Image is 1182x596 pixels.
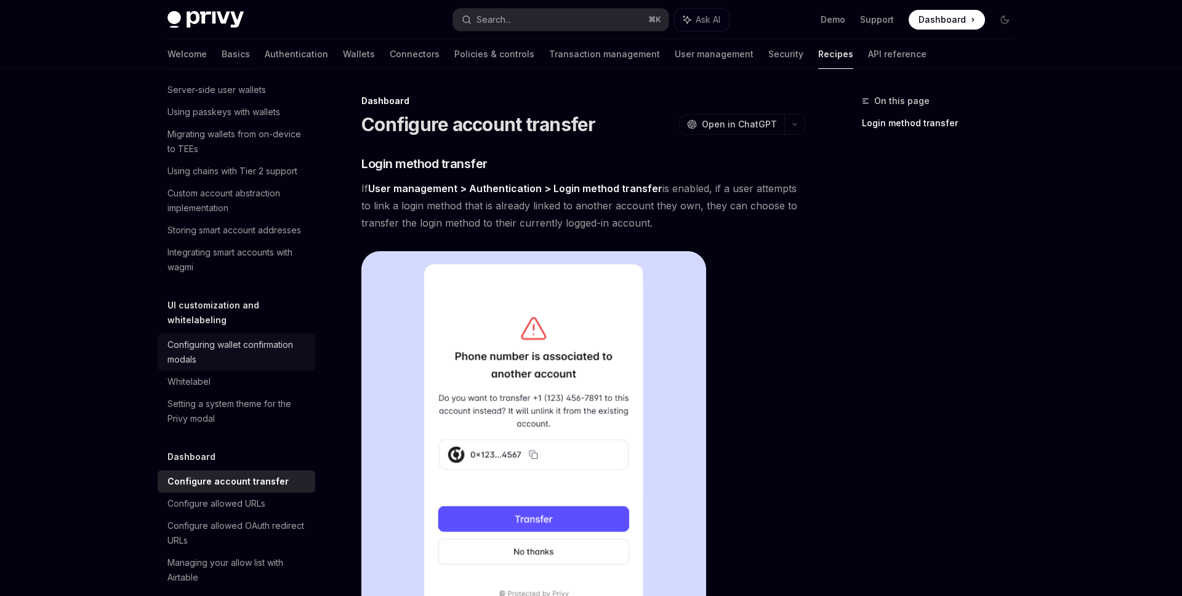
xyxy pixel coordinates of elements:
h1: Configure account transfer [361,113,596,135]
div: Search... [476,12,511,27]
span: Ask AI [696,14,720,26]
div: Configure allowed URLs [167,496,265,511]
a: Authentication [265,39,328,69]
a: Whitelabel [158,371,315,393]
a: Server-side user wallets [158,79,315,101]
div: Configure account transfer [167,474,289,489]
a: Recipes [818,39,853,69]
span: On this page [874,94,930,108]
span: ⌘ K [648,15,661,25]
a: Configure account transfer [158,470,315,493]
div: Configuring wallet confirmation modals [167,337,308,367]
div: Migrating wallets from on-device to TEEs [167,127,308,156]
div: Server-side user wallets [167,83,266,97]
a: Configuring wallet confirmation modals [158,334,315,371]
img: dark logo [167,11,244,28]
div: Using passkeys with wallets [167,105,280,119]
a: Transaction management [549,39,660,69]
button: Open in ChatGPT [679,114,784,135]
span: Open in ChatGPT [702,118,777,131]
a: Configure allowed OAuth redirect URLs [158,515,315,552]
div: Configure allowed OAuth redirect URLs [167,518,308,548]
div: Setting a system theme for the Privy modal [167,397,308,426]
a: Support [860,14,894,26]
a: User management [675,39,754,69]
a: Setting a system theme for the Privy modal [158,393,315,430]
div: Custom account abstraction implementation [167,186,308,215]
a: Migrating wallets from on-device to TEEs [158,123,315,160]
div: Whitelabel [167,374,211,389]
a: Using passkeys with wallets [158,101,315,123]
a: Demo [821,14,845,26]
a: Policies & controls [454,39,534,69]
div: Using chains with Tier 2 support [167,164,297,179]
div: Managing your allow list with Airtable [167,555,308,585]
div: Storing smart account addresses [167,223,301,238]
a: Login method transfer [862,113,1024,133]
button: Ask AI [675,9,729,31]
span: Dashboard [919,14,966,26]
a: Basics [222,39,250,69]
div: Integrating smart accounts with wagmi [167,245,308,275]
span: If is enabled, if a user attempts to link a login method that is already linked to another accoun... [361,180,805,232]
a: Using chains with Tier 2 support [158,160,315,182]
a: Dashboard [909,10,985,30]
button: Search...⌘K [453,9,669,31]
h5: UI customization and whitelabeling [167,298,315,328]
a: API reference [868,39,927,69]
strong: User management > Authentication > Login method transfer [368,182,662,195]
a: Custom account abstraction implementation [158,182,315,219]
a: Integrating smart accounts with wagmi [158,241,315,278]
a: Managing your allow list with Airtable [158,552,315,589]
a: Storing smart account addresses [158,219,315,241]
a: Connectors [390,39,440,69]
a: Configure allowed URLs [158,493,315,515]
div: Dashboard [361,95,805,107]
span: Login method transfer [361,155,488,172]
a: Wallets [343,39,375,69]
button: Toggle dark mode [995,10,1015,30]
a: Security [768,39,803,69]
a: Welcome [167,39,207,69]
h5: Dashboard [167,449,215,464]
